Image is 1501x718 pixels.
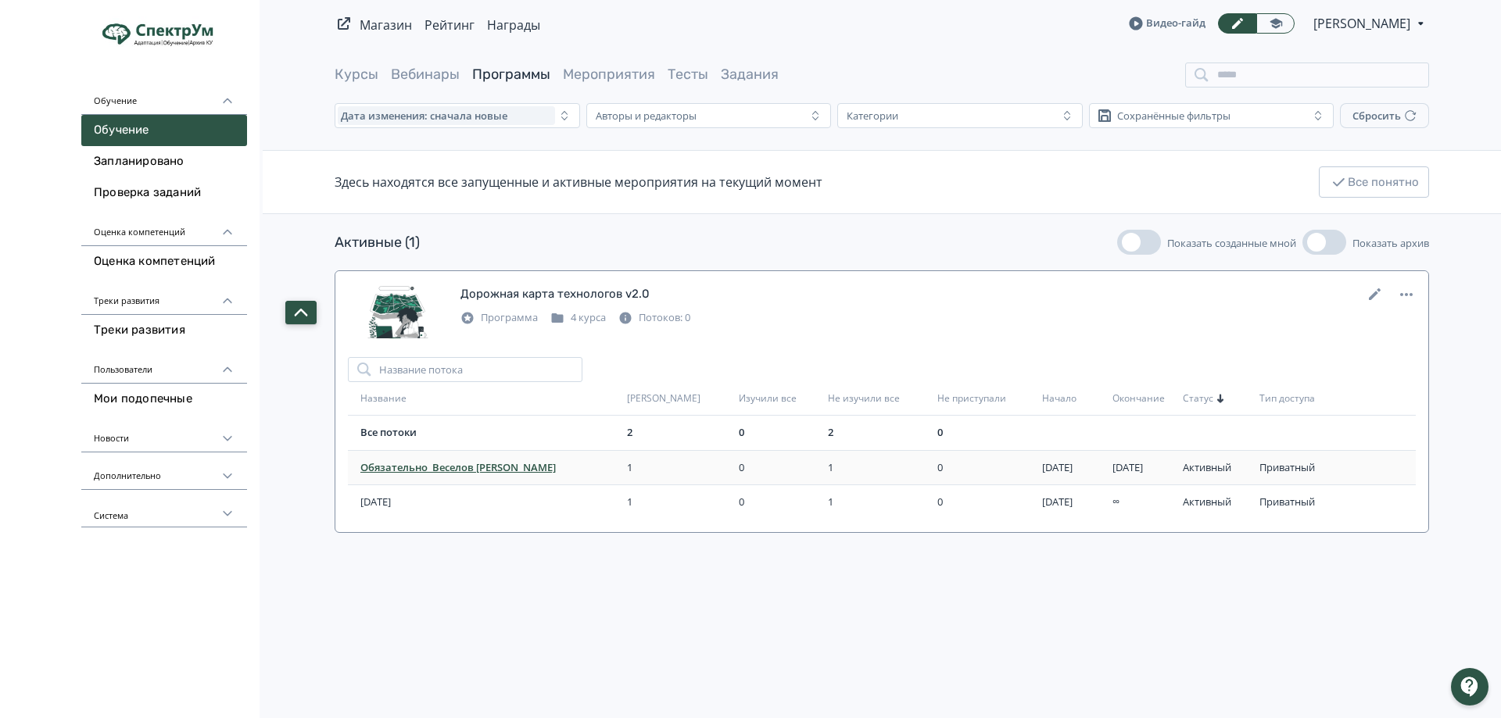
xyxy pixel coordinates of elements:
[828,392,931,405] div: Не изучили все
[837,103,1083,128] button: Категории
[1259,392,1339,405] div: Тип доступа
[1112,495,1177,510] div: ∞
[81,490,247,527] div: Система
[1129,16,1205,31] a: Видео-гайд
[1089,103,1334,128] button: Сохранённые фильтры
[472,66,550,83] a: Программы
[1042,495,1106,510] div: 9 июня 2025
[1313,14,1413,33] span: Владислав Малюченко
[847,109,898,122] div: Категории
[1183,495,1253,510] div: Активный
[335,173,822,191] div: Здесь находятся все запущенные и активные мероприятия на текущий момент
[391,66,460,83] a: Вебинары
[1340,103,1429,128] button: Сбросить
[828,460,931,476] div: 1
[81,146,247,177] a: Запланировано
[81,246,247,277] a: Оценка компетенций
[1259,495,1339,510] div: Приватный
[550,310,606,326] div: 4 курса
[1117,109,1231,122] div: Сохранённые фильтры
[81,452,247,490] div: Дополнительно
[1352,236,1429,250] span: Показать архив
[1259,460,1339,476] div: Приватный
[937,460,1036,476] div: 0
[739,460,822,476] div: 0
[81,115,247,146] a: Обучение
[335,232,420,253] div: Активные (1)
[596,109,697,122] div: Авторы и редакторы
[360,495,621,510] a: [DATE]
[1112,460,1177,476] div: 8 дек. 2025
[627,392,732,405] div: [PERSON_NAME]
[828,495,931,510] div: 1
[937,392,1036,405] div: Не приступали
[335,66,378,83] a: Курсы
[1183,392,1213,405] span: Статус
[739,392,822,405] div: Изучили все
[81,315,247,346] a: Треки развития
[1112,392,1165,405] span: Окончание
[668,66,708,83] a: Тесты
[1042,460,1106,476] div: 6 окт. 2025
[586,103,832,128] button: Авторы и редакторы
[618,310,690,326] div: Потоков: 0
[937,425,1036,441] div: 0
[81,77,247,115] div: Обучение
[360,425,417,439] a: Все потоки
[81,177,247,209] a: Проверка заданий
[341,109,507,122] span: Дата изменения: сначала новые
[627,495,732,510] div: 1
[721,66,779,83] a: Задания
[739,495,822,510] div: 0
[739,425,822,441] div: 0
[81,415,247,452] div: Новости
[1042,392,1076,405] span: Начало
[1319,166,1429,198] button: Все понятно
[460,310,538,326] div: Программа
[1167,236,1296,250] span: Показать созданные мной
[81,384,247,415] a: Мои подопечные
[828,425,931,441] div: 2
[1256,13,1295,34] a: Переключиться в режим ученика
[360,16,412,34] a: Магазин
[81,277,247,315] div: Треки развития
[425,16,475,34] a: Рейтинг
[627,425,732,441] div: 2
[487,16,540,34] a: Награды
[81,346,247,384] div: Пользователи
[94,9,235,59] img: https://files.teachbase.ru/system/account/41985/logo/medium-73d3f38c71d61ff909ba1c1d567aa447.jpg
[627,460,732,476] div: 1
[360,460,621,476] a: Обязательно_Веселов [PERSON_NAME]
[460,285,650,303] div: Дорожная карта технологов v2.0
[563,66,655,83] a: Мероприятия
[937,495,1036,510] div: 0
[335,103,580,128] button: Дата изменения: сначала новые
[1183,460,1253,476] div: Активный
[81,209,247,246] div: Оценка компетенций
[360,392,407,405] span: Название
